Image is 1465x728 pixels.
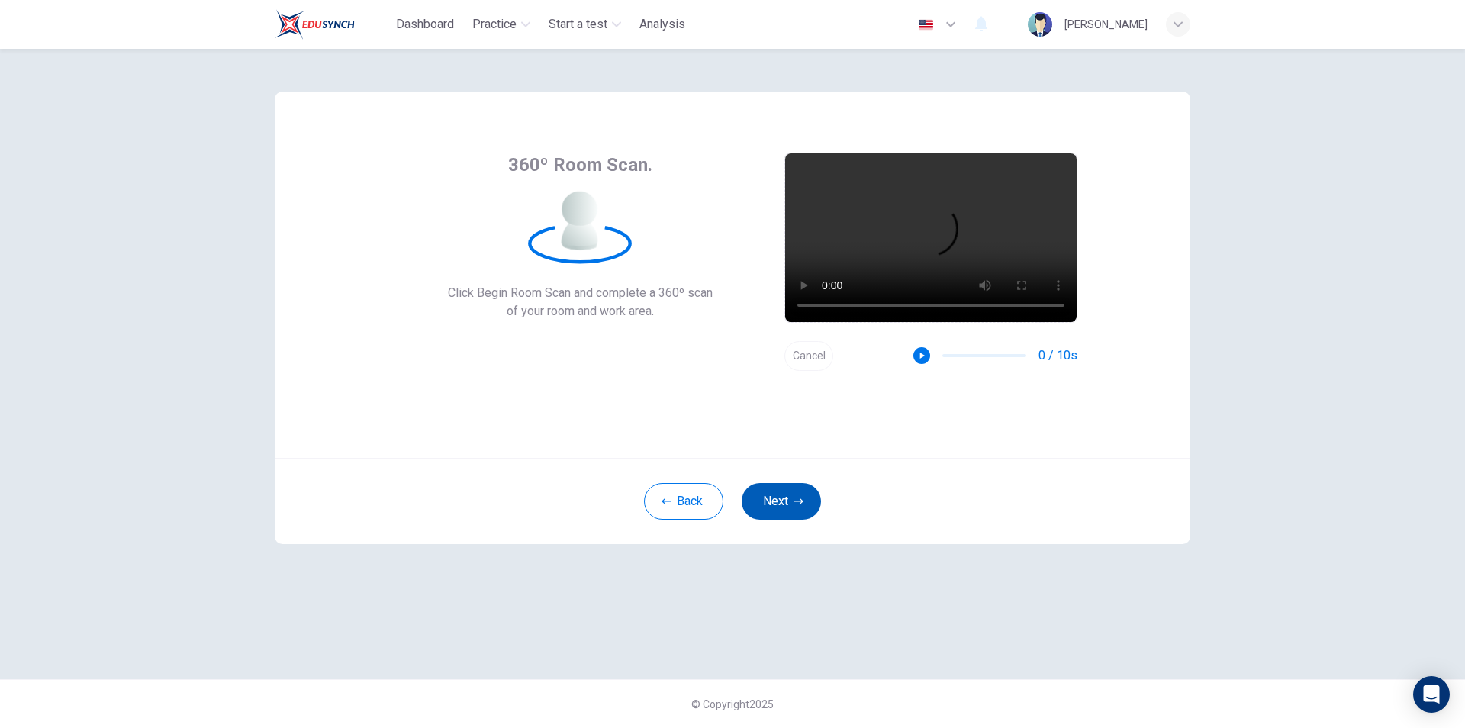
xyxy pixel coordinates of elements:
[549,15,607,34] span: Start a test
[466,11,536,38] button: Practice
[1064,15,1148,34] div: [PERSON_NAME]
[275,9,355,40] img: Train Test logo
[543,11,627,38] button: Start a test
[1038,346,1077,365] span: 0 / 10s
[448,284,713,302] span: Click Begin Room Scan and complete a 360º scan
[508,153,652,177] span: 360º Room Scan.
[644,483,723,520] button: Back
[633,11,691,38] button: Analysis
[742,483,821,520] button: Next
[390,11,460,38] button: Dashboard
[639,15,685,34] span: Analysis
[396,15,454,34] span: Dashboard
[448,302,713,321] span: of your room and work area.
[691,698,774,710] span: © Copyright 2025
[1413,676,1450,713] div: Open Intercom Messenger
[784,341,833,371] button: Cancel
[916,19,935,31] img: en
[275,9,390,40] a: Train Test logo
[1028,12,1052,37] img: Profile picture
[472,15,517,34] span: Practice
